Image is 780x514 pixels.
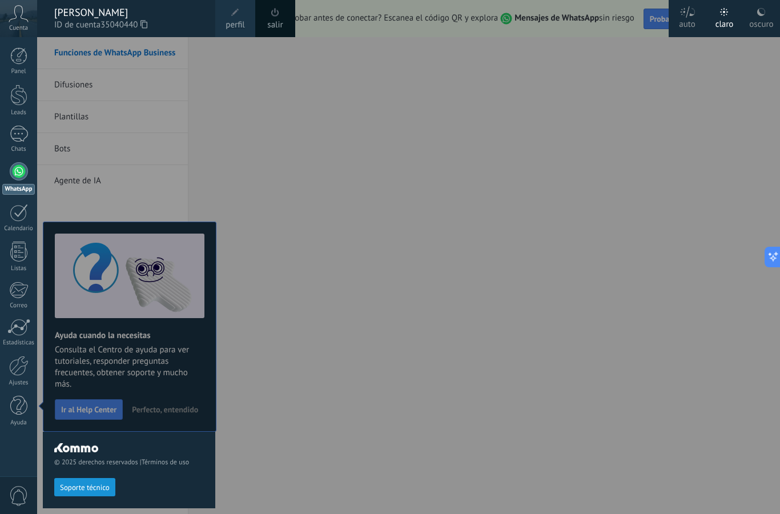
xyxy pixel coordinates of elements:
[749,7,773,37] div: oscuro
[2,109,35,117] div: Leads
[2,302,35,310] div: Correo
[54,458,204,467] span: © 2025 derechos reservados |
[715,7,734,37] div: claro
[54,19,204,31] span: ID de cuenta
[60,484,110,492] span: Soporte técnico
[679,7,695,37] div: auto
[267,19,283,31] a: salir
[226,19,244,31] span: perfil
[2,379,35,387] div: Ajustes
[142,458,189,467] a: Términos de uso
[54,6,204,19] div: [PERSON_NAME]
[2,419,35,427] div: Ayuda
[54,478,115,496] button: Soporte técnico
[100,19,147,31] span: 35040440
[2,68,35,75] div: Panel
[9,25,28,32] span: Cuenta
[2,184,35,195] div: WhatsApp
[2,225,35,232] div: Calendario
[2,265,35,272] div: Listas
[54,483,115,491] a: Soporte técnico
[2,339,35,347] div: Estadísticas
[2,146,35,153] div: Chats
